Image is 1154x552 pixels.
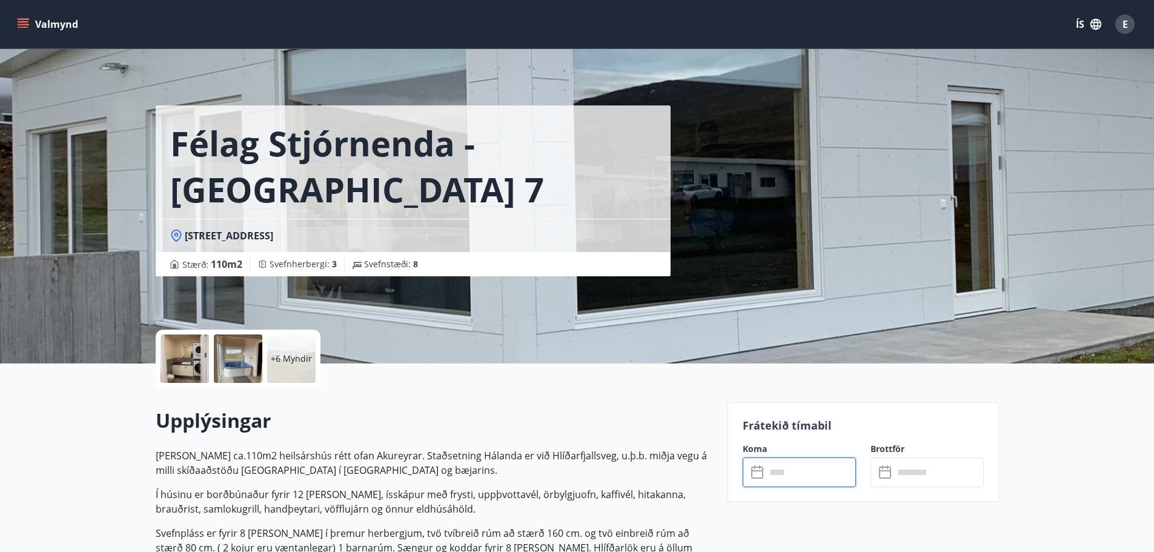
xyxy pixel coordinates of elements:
[211,258,242,271] span: 110 m2
[1069,13,1108,35] button: ÍS
[743,417,984,433] p: Frátekið tímabil
[1122,18,1128,31] span: E
[364,258,418,270] span: Svefnstæði :
[270,258,337,270] span: Svefnherbergi :
[156,407,713,434] h2: Upplýsingar
[332,258,337,270] span: 3
[743,443,856,455] label: Koma
[15,13,83,35] button: menu
[182,257,242,271] span: Stærð :
[413,258,418,270] span: 8
[185,229,273,242] span: [STREET_ADDRESS]
[170,120,656,212] h1: Félag Stjórnenda - [GEOGRAPHIC_DATA] 7
[271,353,312,365] p: +6 Myndir
[156,448,713,477] p: [PERSON_NAME] ca.110m2 heilsárshús rétt ofan Akureyrar. Staðsetning Hálanda er við Hlíðarfjallsve...
[870,443,984,455] label: Brottför
[156,487,713,516] p: Í húsinu er borðbúnaður fyrir 12 [PERSON_NAME], ísskápur með frysti, uppþvottavél, örbylgjuofn, k...
[1110,10,1139,39] button: E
